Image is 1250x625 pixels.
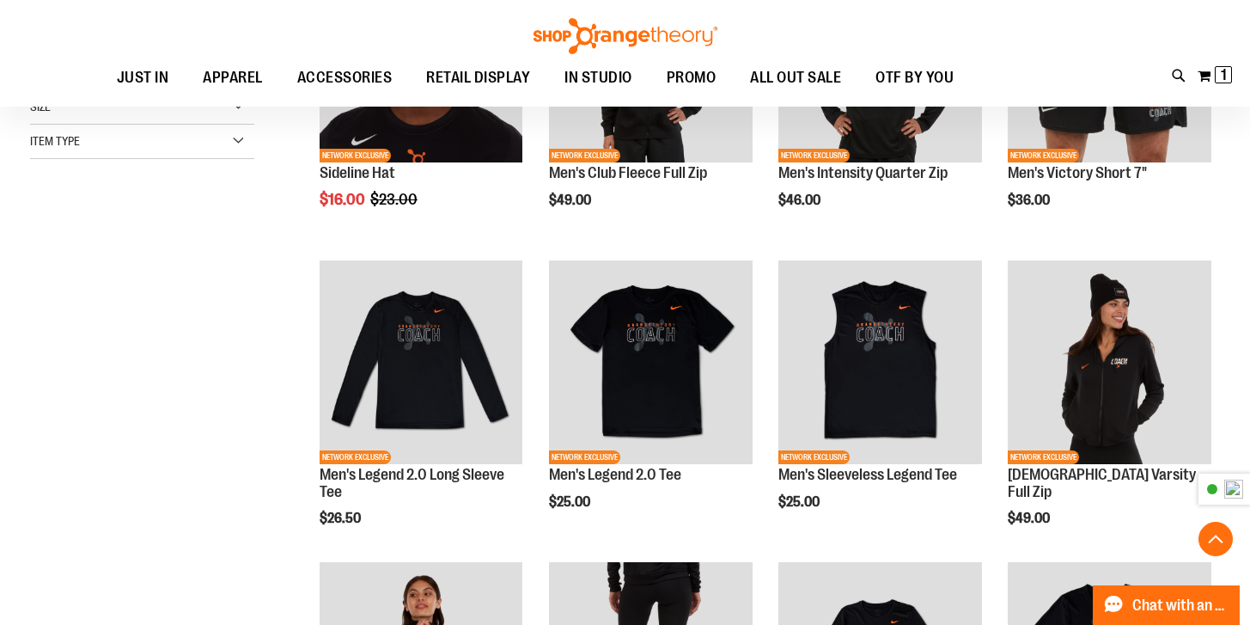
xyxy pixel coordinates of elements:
span: $26.50 [320,511,363,526]
span: $23.00 [370,191,420,208]
img: Shop Orangetheory [531,18,720,54]
span: JUST IN [117,58,169,97]
a: Men's Victory Short 7" [1008,164,1147,181]
span: $25.00 [549,494,593,510]
span: ALL OUT SALE [750,58,841,97]
span: NETWORK EXCLUSIVE [320,149,391,162]
a: Men's Sleeveless Legend Tee [778,466,957,483]
a: [DEMOGRAPHIC_DATA] Varsity Full Zip [1008,466,1196,500]
img: OTF Mens Coach FA23 Legend Sleeveless Tee - Black primary image [778,260,982,464]
a: OTF Mens Coach FA23 Legend 2.0 LS Tee - Black primary imageNETWORK EXCLUSIVE [320,260,523,467]
a: OTF Ladies Coach FA23 Varsity Full Zip - Black primary imageNETWORK EXCLUSIVE [1008,260,1211,467]
span: NETWORK EXCLUSIVE [778,149,850,162]
div: product [311,252,532,570]
button: Back To Top [1198,522,1233,556]
span: $49.00 [1008,511,1052,526]
a: OTF Mens Coach FA23 Legend 2.0 SS Tee - Black primary imageNETWORK EXCLUSIVE [549,260,753,467]
span: 1 [1221,66,1227,83]
div: product [540,252,761,553]
a: Men's Legend 2.0 Long Sleeve Tee [320,466,504,500]
span: $25.00 [778,494,822,510]
span: IN STUDIO [564,58,632,97]
img: OTF Mens Coach FA23 Legend 2.0 LS Tee - Black primary image [320,260,523,464]
span: NETWORK EXCLUSIVE [1008,450,1079,464]
img: OTF Ladies Coach FA23 Varsity Full Zip - Black primary image [1008,260,1211,464]
span: APPAREL [203,58,263,97]
a: OTF Mens Coach FA23 Legend Sleeveless Tee - Black primary imageNETWORK EXCLUSIVE [778,260,982,467]
span: NETWORK EXCLUSIVE [778,450,850,464]
span: Size [30,100,51,113]
span: $16.00 [320,191,368,208]
div: product [770,252,991,553]
span: $36.00 [1008,193,1052,208]
span: NETWORK EXCLUSIVE [549,149,620,162]
span: RETAIL DISPLAY [426,58,530,97]
a: Men's Club Fleece Full Zip [549,164,707,181]
span: $46.00 [778,193,823,208]
span: $49.00 [549,193,594,208]
span: Item Type [30,134,80,148]
div: product [999,252,1220,570]
span: NETWORK EXCLUSIVE [320,450,391,464]
a: Men's Intensity Quarter Zip [778,164,948,181]
span: OTF BY YOU [875,58,954,97]
span: NETWORK EXCLUSIVE [549,450,620,464]
img: OTF Mens Coach FA23 Legend 2.0 SS Tee - Black primary image [549,260,753,464]
a: Sideline Hat [320,164,395,181]
span: Chat with an Expert [1132,597,1229,614]
span: ACCESSORIES [297,58,393,97]
span: PROMO [667,58,716,97]
button: Chat with an Expert [1093,585,1241,625]
a: Men's Legend 2.0 Tee [549,466,681,483]
span: NETWORK EXCLUSIVE [1008,149,1079,162]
